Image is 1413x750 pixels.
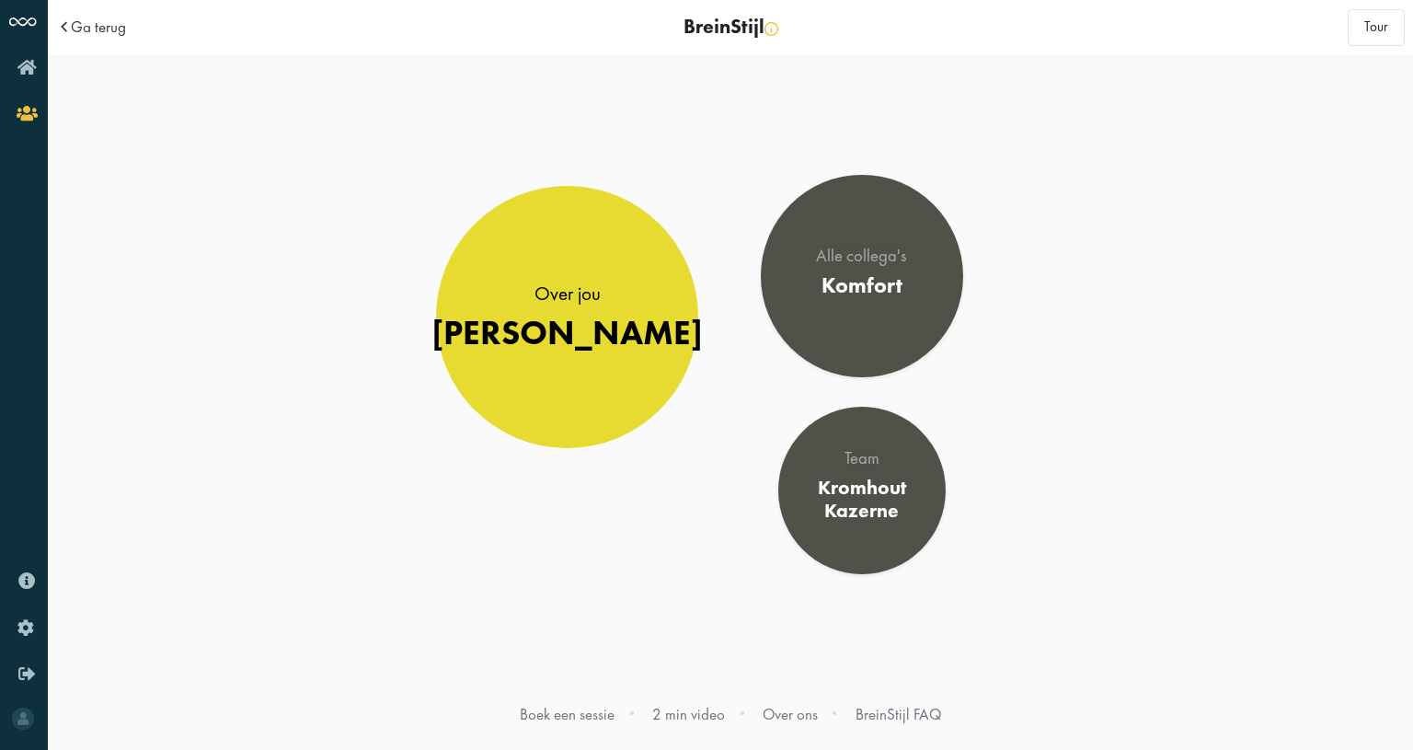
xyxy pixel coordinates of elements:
[394,17,1067,38] div: BreinStijl
[794,450,930,467] div: Team
[761,175,963,377] a: Alle collega's Komfort
[71,19,126,35] a: Ga terug
[816,272,907,298] div: Komfort
[652,704,725,724] a: 2 min video
[763,704,818,724] a: Over ons
[431,312,703,353] div: [PERSON_NAME]
[856,704,941,724] a: BreinStijl FAQ
[431,280,703,307] div: Over jou
[816,248,907,265] div: Alle collega's
[794,476,930,523] div: Kromhout Kazerne
[764,22,778,36] img: info-yellow.svg
[1348,9,1405,46] button: Tour
[436,186,698,448] a: Over jou [PERSON_NAME]
[778,407,946,574] a: Team Kromhout Kazerne
[520,704,615,724] a: Boek een sessie
[1364,17,1388,36] span: Tour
